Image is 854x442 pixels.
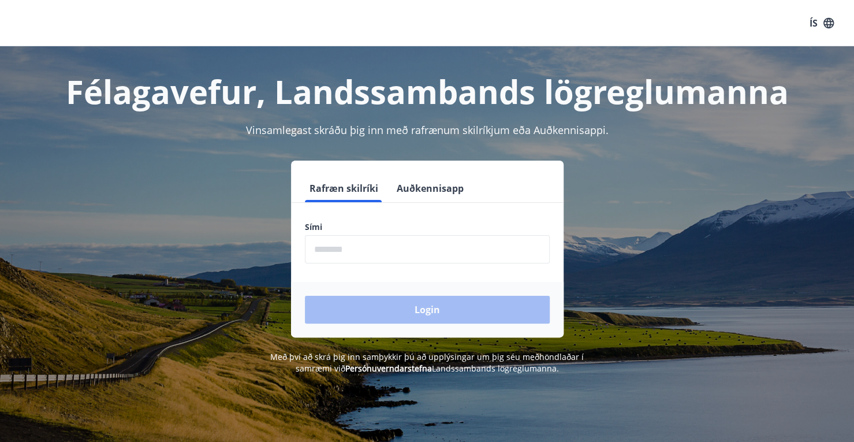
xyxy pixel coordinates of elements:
button: ÍS [803,13,840,34]
button: Rafræn skilríki [305,174,383,202]
h1: Félagavefur, Landssambands lögreglumanna [25,69,829,113]
label: Sími [305,221,550,233]
span: Vinsamlegast skráðu þig inn með rafrænum skilríkjum eða Auðkennisappi. [246,123,609,137]
button: Auðkennisapp [392,174,468,202]
span: Með því að skrá þig inn samþykkir þú að upplýsingar um þig séu meðhöndlaðar í samræmi við Landssa... [270,351,584,374]
a: Persónuverndarstefna [345,363,432,374]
